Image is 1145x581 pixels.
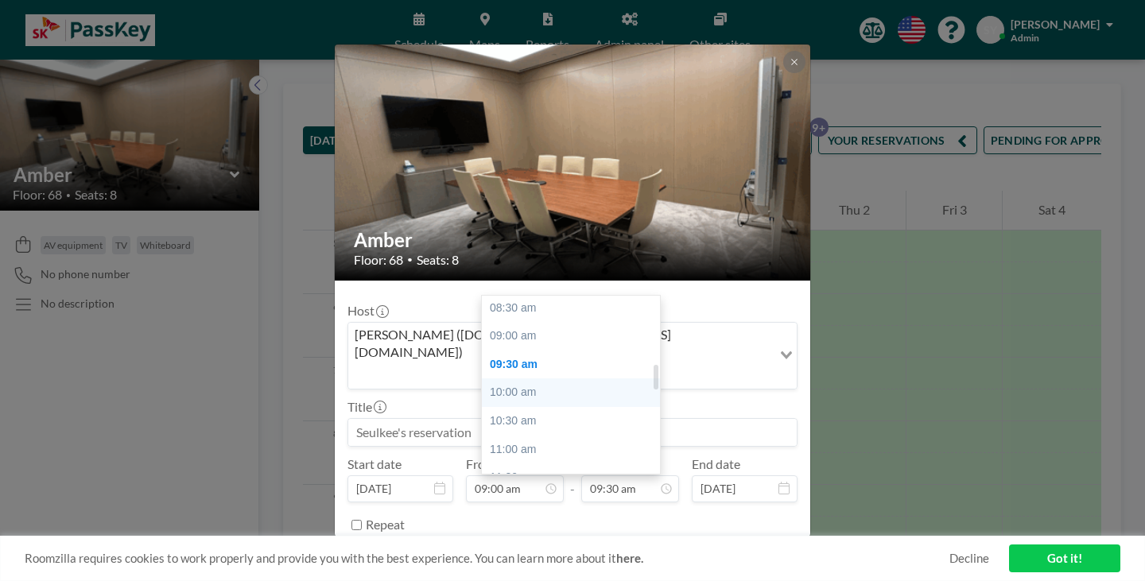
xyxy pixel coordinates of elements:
span: [PERSON_NAME] ([DOMAIN_NAME][EMAIL_ADDRESS][DOMAIN_NAME]) [351,326,769,362]
a: here. [616,551,643,565]
span: - [570,462,575,497]
div: 10:30 am [482,407,668,436]
div: 10:00 am [482,378,668,407]
span: • [407,254,413,265]
div: Search for option [348,323,797,389]
div: 08:30 am [482,294,668,323]
label: Title [347,399,385,415]
span: Floor: 68 [354,252,403,268]
label: End date [692,456,740,472]
a: Got it! [1009,544,1120,572]
span: Seats: 8 [417,252,459,268]
input: Search for option [350,365,770,385]
div: 09:00 am [482,322,668,351]
span: Roomzilla requires cookies to work properly and provide you with the best experience. You can lea... [25,551,949,566]
div: 11:00 am [482,436,668,464]
div: 11:30 am [482,463,668,492]
div: 09:30 am [482,351,668,379]
label: Repeat [366,517,405,533]
a: Decline [949,551,989,566]
input: Seulkee's reservation [348,419,797,446]
label: Start date [347,456,402,472]
h2: Amber [354,228,793,252]
img: 537.gif [335,17,812,308]
label: From [466,456,495,472]
label: Host [347,303,387,319]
